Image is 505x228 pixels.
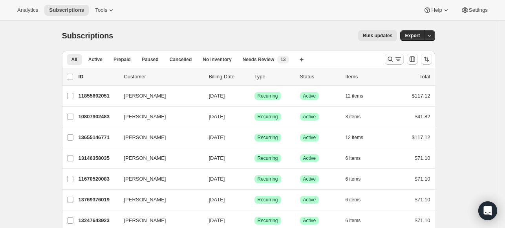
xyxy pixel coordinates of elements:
[346,217,361,224] span: 6 items
[412,93,430,99] span: $117.12
[79,215,430,226] div: 13247643923[PERSON_NAME][DATE]SuccessRecurringSuccessActive6 items$71.10
[303,217,316,224] span: Active
[209,217,225,223] span: [DATE]
[419,73,430,81] p: Total
[79,111,430,122] div: 10807902483[PERSON_NAME][DATE]SuccessRecurringSuccessActive3 items$41.82
[346,114,361,120] span: 3 items
[258,114,278,120] span: Recurring
[431,7,442,13] span: Help
[119,194,198,206] button: [PERSON_NAME]
[209,155,225,161] span: [DATE]
[142,56,159,63] span: Paused
[346,194,370,205] button: 6 items
[49,7,84,13] span: Subscriptions
[258,155,278,161] span: Recurring
[346,153,370,164] button: 6 items
[79,132,430,143] div: 13655146771[PERSON_NAME][DATE]SuccessRecurringSuccessActive12 items$117.12
[300,73,339,81] p: Status
[170,56,192,63] span: Cancelled
[385,54,404,65] button: Search and filter results
[346,93,363,99] span: 12 items
[119,90,198,102] button: [PERSON_NAME]
[209,73,248,81] p: Billing Date
[124,73,203,81] p: Customer
[88,56,102,63] span: Active
[346,176,361,182] span: 6 items
[79,134,118,141] p: 13655146771
[209,176,225,182] span: [DATE]
[243,56,274,63] span: Needs Review
[79,196,118,204] p: 13769376019
[79,92,118,100] p: 11855692051
[258,134,278,141] span: Recurring
[346,132,372,143] button: 12 items
[13,5,43,16] button: Analytics
[124,175,166,183] span: [PERSON_NAME]
[209,134,225,140] span: [DATE]
[469,7,488,13] span: Settings
[17,7,38,13] span: Analytics
[346,197,361,203] span: 6 items
[124,113,166,121] span: [PERSON_NAME]
[124,196,166,204] span: [PERSON_NAME]
[415,217,430,223] span: $71.10
[412,134,430,140] span: $117.12
[254,73,294,81] div: Type
[258,217,278,224] span: Recurring
[119,131,198,144] button: [PERSON_NAME]
[358,30,397,41] button: Bulk updates
[209,93,225,99] span: [DATE]
[79,194,430,205] div: 13769376019[PERSON_NAME][DATE]SuccessRecurringSuccessActive6 items$71.10
[415,176,430,182] span: $71.10
[258,93,278,99] span: Recurring
[346,134,363,141] span: 12 items
[79,154,118,162] p: 13146358035
[79,153,430,164] div: 13146358035[PERSON_NAME][DATE]SuccessRecurringSuccessActive6 items$71.10
[124,134,166,141] span: [PERSON_NAME]
[62,31,113,40] span: Subscriptions
[124,154,166,162] span: [PERSON_NAME]
[79,113,118,121] p: 10807902483
[456,5,492,16] button: Settings
[258,176,278,182] span: Recurring
[203,56,231,63] span: No inventory
[478,201,497,220] div: Open Intercom Messenger
[119,152,198,165] button: [PERSON_NAME]
[113,56,131,63] span: Prepaid
[400,30,424,41] button: Export
[79,217,118,224] p: 13247643923
[303,93,316,99] span: Active
[303,114,316,120] span: Active
[415,197,430,203] span: $71.10
[415,155,430,161] span: $71.10
[258,197,278,203] span: Recurring
[346,73,385,81] div: Items
[421,54,432,65] button: Sort the results
[79,175,118,183] p: 11670520083
[407,54,418,65] button: Customize table column order and visibility
[303,134,316,141] span: Active
[415,114,430,119] span: $41.82
[405,33,420,39] span: Export
[90,5,120,16] button: Tools
[363,33,392,39] span: Bulk updates
[295,54,308,65] button: Create new view
[346,174,370,185] button: 6 items
[303,197,316,203] span: Active
[346,215,370,226] button: 6 items
[119,173,198,185] button: [PERSON_NAME]
[79,73,118,81] p: ID
[209,114,225,119] span: [DATE]
[124,217,166,224] span: [PERSON_NAME]
[209,197,225,203] span: [DATE]
[79,174,430,185] div: 11670520083[PERSON_NAME][DATE]SuccessRecurringSuccessActive6 items$71.10
[346,90,372,101] button: 12 items
[71,56,77,63] span: All
[124,92,166,100] span: [PERSON_NAME]
[95,7,107,13] span: Tools
[303,155,316,161] span: Active
[79,90,430,101] div: 11855692051[PERSON_NAME][DATE]SuccessRecurringSuccessActive12 items$117.12
[280,56,285,63] span: 13
[79,73,430,81] div: IDCustomerBilling DateTypeStatusItemsTotal
[303,176,316,182] span: Active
